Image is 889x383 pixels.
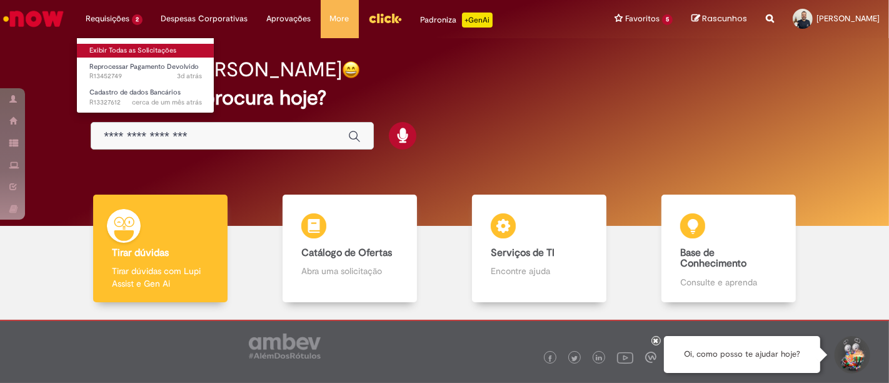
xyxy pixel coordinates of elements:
a: Exibir Todas as Solicitações [77,44,214,58]
b: Catálogo de Ofertas [301,247,392,259]
span: R13452749 [89,71,202,81]
img: ServiceNow [1,6,66,31]
img: happy-face.png [342,61,360,79]
span: R13327612 [89,98,202,108]
span: Reprocessar Pagamento Devolvido [89,62,199,71]
div: Padroniza [421,13,493,28]
img: logo_footer_workplace.png [645,352,656,363]
a: Aberto R13452749 : Reprocessar Pagamento Devolvido [77,60,214,83]
time: 27/08/2025 14:22:45 [177,71,202,81]
span: Cadastro de dados Bancários [89,88,181,97]
span: 3d atrás [177,71,202,81]
img: logo_footer_linkedin.png [596,355,602,362]
a: Aberto R13327612 : Cadastro de dados Bancários [77,86,214,109]
img: logo_footer_youtube.png [617,349,633,365]
span: Requisições [86,13,129,25]
img: logo_footer_ambev_rotulo_gray.png [249,334,321,359]
img: logo_footer_twitter.png [571,355,578,362]
p: Abra uma solicitação [301,265,398,277]
a: Base de Conhecimento Consulte e aprenda [634,195,823,303]
a: Catálogo de Ofertas Abra uma solicitação [255,195,444,303]
span: Rascunhos [702,13,747,24]
span: Despesas Corporativas [161,13,248,25]
img: click_logo_yellow_360x200.png [368,9,402,28]
div: Oi, como posso te ajudar hoje? [664,336,820,373]
ul: Requisições [76,38,214,113]
span: Favoritos [625,13,660,25]
b: Tirar dúvidas [112,247,169,259]
img: logo_footer_facebook.png [547,355,553,362]
p: Encontre ajuda [491,265,587,277]
b: Base de Conhecimento [680,247,746,270]
button: Iniciar Conversa de Suporte [833,336,870,374]
span: Aprovações [267,13,311,25]
p: Consulte e aprenda [680,276,776,289]
time: 28/07/2025 09:37:24 [132,98,202,107]
a: Rascunhos [691,13,747,25]
h2: O que você procura hoje? [91,87,798,109]
b: Serviços de TI [491,247,555,259]
span: [PERSON_NAME] [816,13,880,24]
p: Tirar dúvidas com Lupi Assist e Gen Ai [112,265,208,290]
a: Tirar dúvidas Tirar dúvidas com Lupi Assist e Gen Ai [66,195,255,303]
span: 5 [662,14,673,25]
span: More [330,13,349,25]
h2: Boa noite, [PERSON_NAME] [91,59,342,81]
p: +GenAi [462,13,493,28]
span: 2 [132,14,143,25]
a: Serviços de TI Encontre ajuda [444,195,634,303]
span: cerca de um mês atrás [132,98,202,107]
